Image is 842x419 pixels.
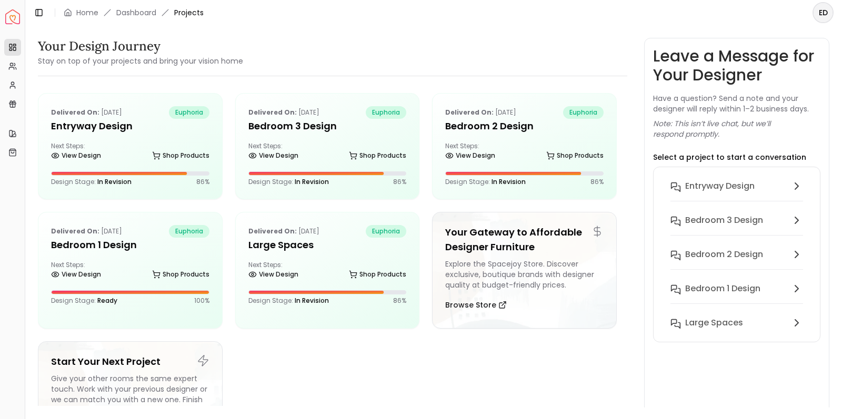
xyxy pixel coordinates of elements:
[366,225,406,238] span: euphoria
[685,180,755,192] h6: entryway design
[97,296,117,305] span: Ready
[349,148,406,163] a: Shop Products
[51,297,117,305] p: Design Stage:
[64,7,204,18] nav: breadcrumb
[662,176,811,210] button: entryway design
[196,178,209,186] p: 86 %
[51,178,132,186] p: Design Stage:
[248,142,407,163] div: Next Steps:
[5,9,20,24] a: Spacejoy
[563,106,604,119] span: euphoria
[248,238,407,252] h5: Large Spaces
[248,297,329,305] p: Design Stage:
[445,108,494,117] b: Delivered on:
[685,248,763,261] h6: Bedroom 2 design
[51,106,122,119] p: [DATE]
[445,178,526,186] p: Design Stage:
[662,278,811,312] button: Bedroom 1 design
[445,294,507,315] button: Browse Store
[248,267,298,282] a: View Design
[393,178,406,186] p: 86 %
[393,297,406,305] p: 86 %
[5,9,20,24] img: Spacejoy Logo
[51,227,99,236] b: Delivered on:
[51,148,101,163] a: View Design
[51,142,209,163] div: Next Steps:
[432,212,617,329] a: Your Gateway to Affordable Designer FurnitureExplore the Spacejoy Store. Discover exclusive, bout...
[38,38,243,55] h3: Your Design Journey
[546,148,604,163] a: Shop Products
[813,2,834,23] button: ED
[51,238,209,252] h5: Bedroom 1 design
[248,178,329,186] p: Design Stage:
[51,225,122,238] p: [DATE]
[248,119,407,134] h5: Bedroom 3 design
[295,296,329,305] span: In Revision
[248,148,298,163] a: View Design
[248,227,297,236] b: Delivered on:
[492,177,526,186] span: In Revision
[51,108,99,117] b: Delivered on:
[51,373,209,415] div: Give your other rooms the same expert touch. Work with your previous designer or we can match you...
[814,3,833,22] span: ED
[248,225,319,238] p: [DATE]
[445,148,495,163] a: View Design
[662,312,811,333] button: Large Spaces
[51,267,101,282] a: View Design
[685,282,760,295] h6: Bedroom 1 design
[653,118,820,139] p: Note: This isn’t live chat, but we’ll respond promptly.
[590,178,604,186] p: 86 %
[662,210,811,244] button: Bedroom 3 design
[169,225,209,238] span: euphoria
[152,267,209,282] a: Shop Products
[51,354,209,369] h5: Start Your Next Project
[116,7,156,18] a: Dashboard
[51,119,209,134] h5: entryway design
[653,47,820,85] h3: Leave a Message for Your Designer
[662,244,811,278] button: Bedroom 2 design
[51,261,209,282] div: Next Steps:
[349,267,406,282] a: Shop Products
[445,106,516,119] p: [DATE]
[38,56,243,66] small: Stay on top of your projects and bring your vision home
[445,119,604,134] h5: Bedroom 2 design
[685,316,743,329] h6: Large Spaces
[76,7,98,18] a: Home
[174,7,204,18] span: Projects
[295,177,329,186] span: In Revision
[445,259,604,290] div: Explore the Spacejoy Store. Discover exclusive, boutique brands with designer quality at budget-f...
[248,106,319,119] p: [DATE]
[169,106,209,119] span: euphoria
[653,93,820,114] p: Have a question? Send a note and your designer will reply within 1–2 business days.
[194,297,209,305] p: 100 %
[445,142,604,163] div: Next Steps:
[366,106,406,119] span: euphoria
[97,177,132,186] span: In Revision
[685,214,763,227] h6: Bedroom 3 design
[248,108,297,117] b: Delivered on:
[248,261,407,282] div: Next Steps:
[445,225,604,254] h5: Your Gateway to Affordable Designer Furniture
[653,152,806,162] p: Select a project to start a conversation
[152,148,209,163] a: Shop Products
